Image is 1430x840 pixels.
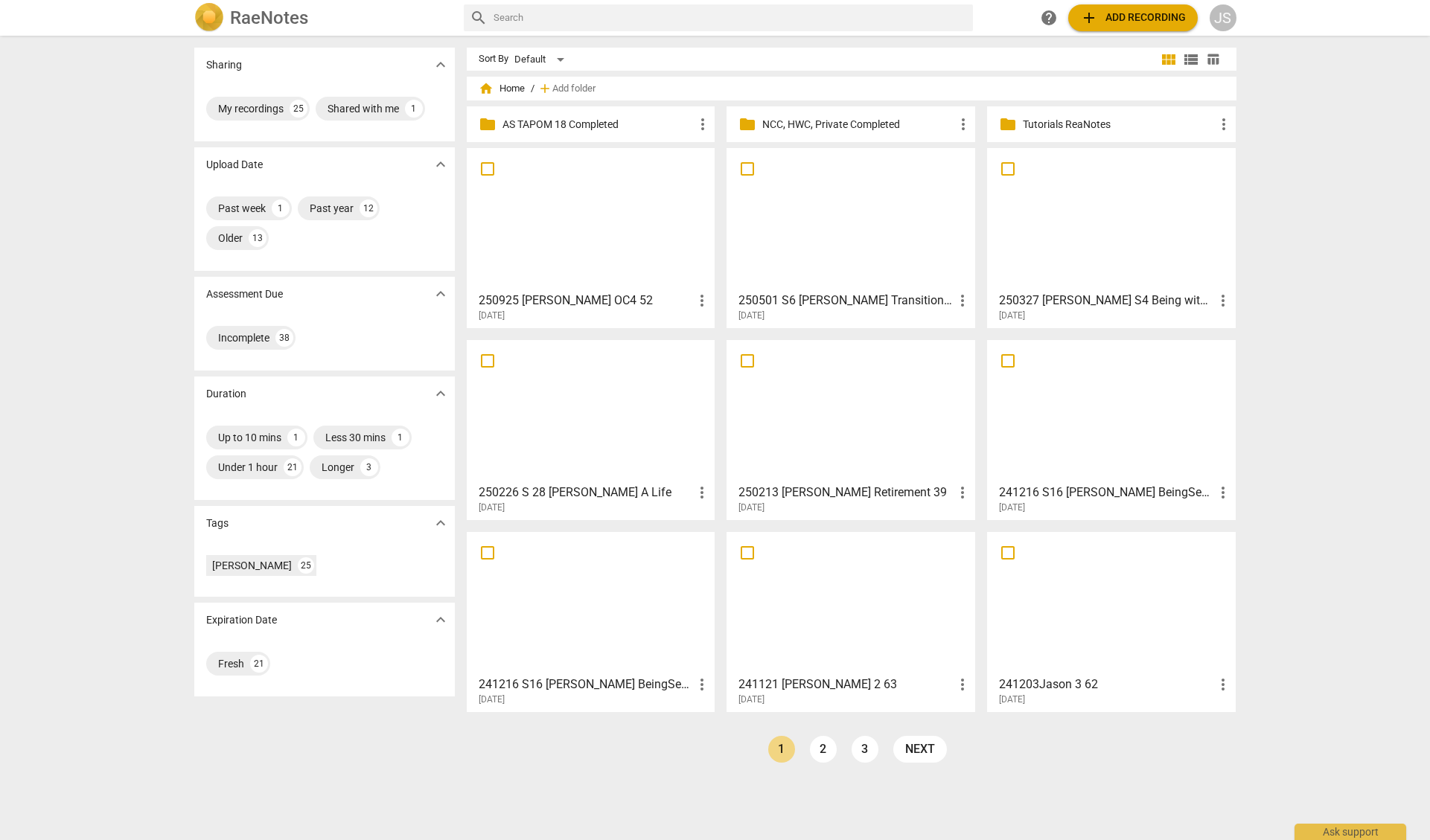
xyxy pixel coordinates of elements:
[999,501,1025,514] span: [DATE]
[218,330,269,345] div: Incomplete
[1214,676,1232,693] span: more_vert
[218,101,284,116] div: My recordings
[322,460,354,475] div: Longer
[284,458,301,476] div: 21
[1080,9,1098,27] span: add
[732,537,970,705] a: 241121 [PERSON_NAME] 2 63[DATE]
[1180,48,1202,71] button: List view
[999,484,1214,501] h3: 241216 S16 Robb-Jim BeingSeen A
[479,310,505,322] span: [DATE]
[479,484,694,501] h3: 250226 S 28 Robb-Jim A Life
[992,537,1230,705] a: 241203Jason 3 62[DATE]
[992,153,1230,321] a: 250327 [PERSON_NAME] S4 Being with Nothing 31[DATE]
[218,430,281,445] div: Up to 10 mins
[479,81,494,96] span: home
[738,501,765,514] span: [DATE]
[693,484,711,501] span: more_vert
[502,117,695,132] p: AS TAPOM 18 Completed
[1202,48,1225,71] button: Table view
[810,736,837,763] a: Page 2
[1214,292,1232,310] span: more_vert
[852,736,878,763] a: Page 3
[732,153,970,321] a: 250501 S6 [PERSON_NAME] Transition Plan[DATE]
[250,655,268,673] div: 21
[1182,51,1200,68] span: view_list
[738,310,765,322] span: [DATE]
[738,292,954,310] h3: 250501 S6 Matt Pearson Transition Plan
[479,676,694,693] h3: 241216 S16 Robb-Jim BeingSeen B
[206,286,283,302] p: Assessment Due
[479,81,525,96] span: Home
[432,385,450,403] span: expand_more
[432,56,450,74] span: expand_more
[430,512,452,534] button: Show more
[218,231,243,246] div: Older
[537,81,552,96] span: add
[432,514,450,532] span: expand_more
[206,386,246,402] p: Duration
[430,153,452,176] button: Show more
[432,285,450,303] span: expand_more
[1023,117,1215,132] p: Tutorials ReaNotes
[206,516,229,531] p: Tags
[738,115,756,133] span: folder
[212,558,292,573] div: [PERSON_NAME]
[430,609,452,631] button: Show more
[290,100,307,118] div: 25
[893,736,947,763] a: next
[999,676,1214,693] h3: 241203Jason 3 62
[275,329,293,347] div: 38
[1160,51,1178,68] span: view_module
[430,54,452,76] button: Show more
[693,292,711,310] span: more_vert
[479,115,497,133] span: folder
[992,345,1230,513] a: 241216 S16 [PERSON_NAME] BeingSeen A[DATE]
[693,676,711,693] span: more_vert
[1214,484,1232,501] span: more_vert
[738,484,954,501] h3: 250213 Jim-Matthew Retirement 39
[954,676,971,693] span: more_vert
[472,153,710,321] a: 250925 [PERSON_NAME] OC4 52[DATE]
[430,382,452,405] button: Show more
[272,199,290,217] div: 1
[287,429,305,446] div: 1
[479,501,505,514] span: [DATE]
[732,345,970,513] a: 250213 [PERSON_NAME] Retirement 39[DATE]
[392,429,409,446] div: 1
[1295,824,1406,840] div: Ask support
[328,101,399,116] div: Shared with me
[479,693,505,706] span: [DATE]
[1215,115,1233,133] span: more_vert
[218,201,266,216] div: Past week
[472,537,710,705] a: 241216 S16 [PERSON_NAME] BeingSeen B[DATE]
[432,156,450,173] span: expand_more
[762,117,954,132] p: NCC, HWC, Private Completed
[310,201,354,216] div: Past year
[230,7,308,28] h2: RaeNotes
[738,676,954,693] h3: 241121 Jason 2 63
[249,229,266,247] div: 13
[1068,4,1198,31] button: Upload
[954,115,972,133] span: more_vert
[1080,9,1186,27] span: Add recording
[360,199,377,217] div: 12
[694,115,712,133] span: more_vert
[470,9,488,27] span: search
[1206,52,1220,66] span: table_chart
[472,345,710,513] a: 250226 S 28 [PERSON_NAME] A Life[DATE]
[218,460,278,475] div: Under 1 hour
[1040,9,1058,27] span: help
[1158,48,1180,71] button: Tile view
[531,83,534,94] span: /
[514,48,569,71] div: Default
[954,484,971,501] span: more_vert
[954,292,971,310] span: more_vert
[405,100,423,118] div: 1
[218,656,244,671] div: Fresh
[325,430,386,445] div: Less 30 mins
[206,157,263,173] p: Upload Date
[552,83,596,94] span: Add folder
[479,292,694,310] h3: 250925 Sarah OC4 52
[1210,4,1236,31] button: JS
[999,292,1214,310] h3: 250327 Matthew-Jim S4 Being with Nothing 31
